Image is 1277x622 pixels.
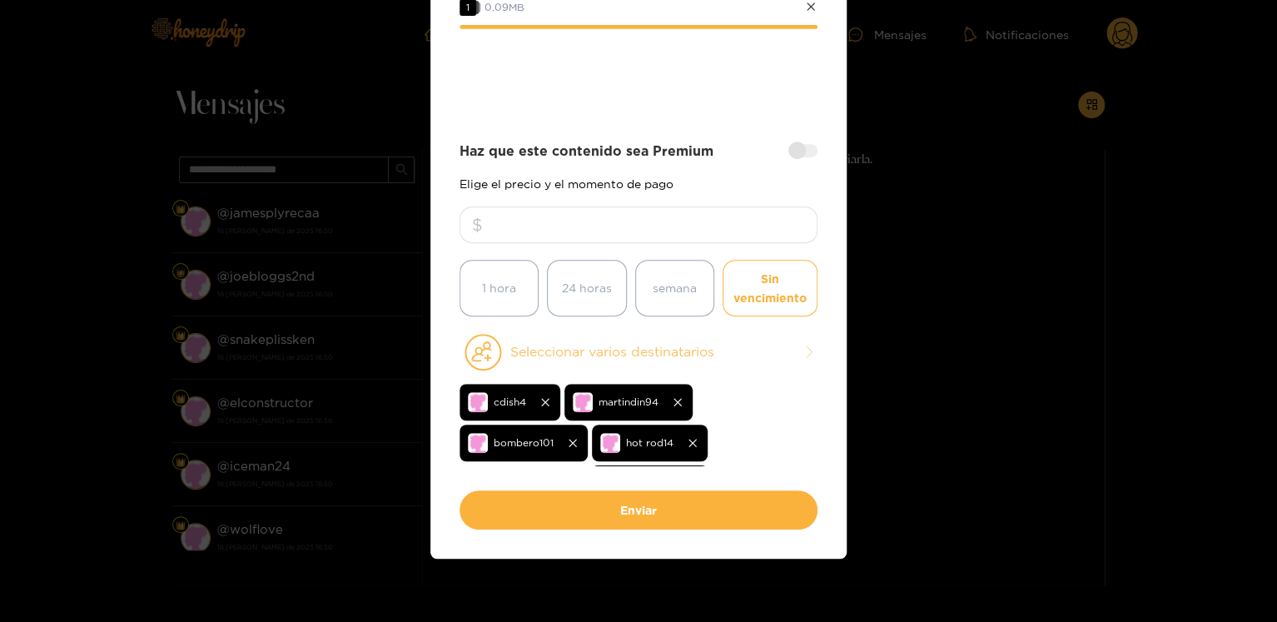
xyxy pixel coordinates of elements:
font: martindin94 [599,396,658,407]
font: hot rod14 [626,437,673,448]
font: 24 horas [562,281,612,294]
button: 24 horas [547,260,626,316]
img: no-avatar.png [468,433,488,453]
font: Enviar [620,504,657,516]
font: 1 [466,2,470,12]
font: 0,09 [484,2,509,12]
img: no-avatar.png [600,433,620,453]
button: Seleccionar varios destinatarios [460,333,817,371]
font: Haz que este contenido sea Premium [460,143,713,158]
font: bombero101 [494,437,554,448]
button: semana [635,260,714,316]
button: 1 hora [460,260,539,316]
font: Seleccionar varios destinatarios [510,344,714,359]
font: cdish4 [494,396,526,407]
img: no-avatar.png [573,392,593,412]
font: Elige el precio y el momento de pago [460,177,673,190]
font: semana [653,281,697,294]
button: Sin vencimiento [723,260,817,316]
img: no-avatar.png [468,392,488,412]
font: MB [509,2,524,12]
font: 1 hora [482,281,516,294]
button: Enviar [460,490,817,530]
font: Sin vencimiento [733,272,807,304]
